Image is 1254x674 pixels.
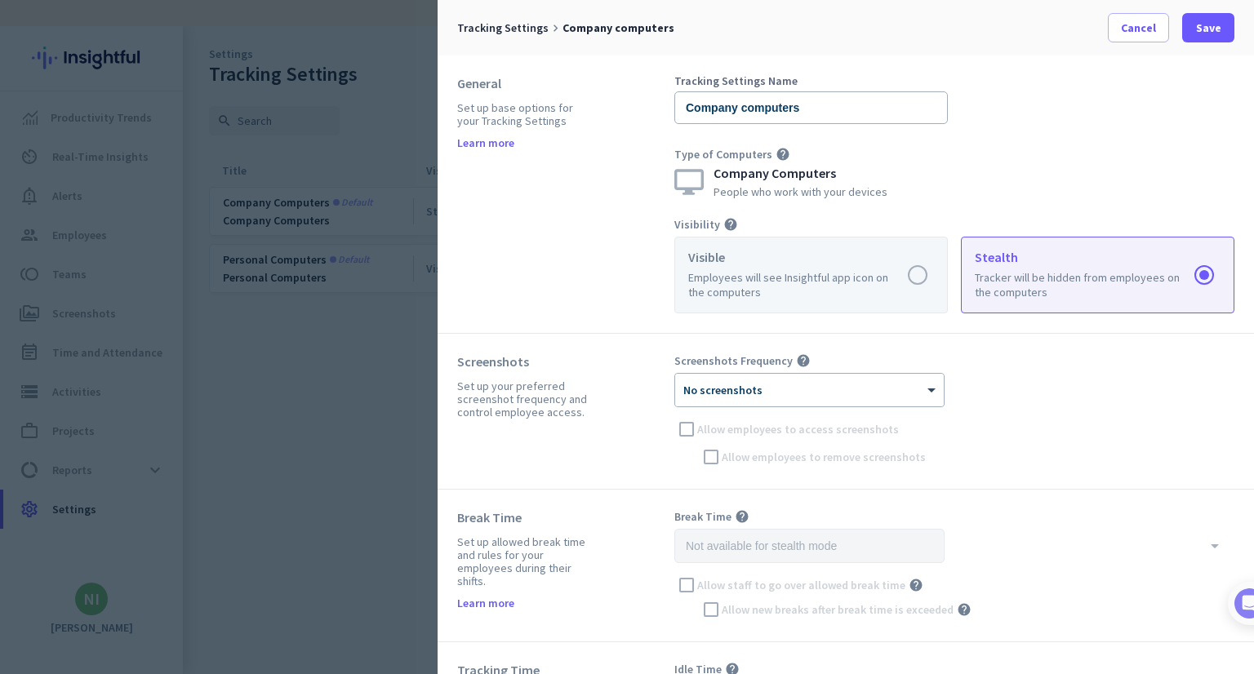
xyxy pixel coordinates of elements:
[457,101,593,127] div: Set up base options for your Tracking Settings
[457,20,549,35] span: Tracking Settings
[457,137,514,149] a: Learn more
[674,353,793,368] span: Screenshots Frequency
[723,217,738,232] i: help
[457,353,593,370] div: Screenshots
[714,186,887,197] div: People who work with your devices
[1121,20,1156,36] span: Cancel
[1182,13,1234,42] button: Save
[457,535,593,588] div: Set up allowed break time and rules for your employees during their shifts.
[776,147,790,162] i: help
[674,217,720,232] span: Visibility
[674,237,948,313] app-radio-card: Visible
[674,529,945,563] input: Not available for stealth mode
[796,353,811,368] i: help
[909,578,923,592] i: help
[549,21,563,35] i: keyboard_arrow_right
[563,20,674,35] span: Company computers
[735,509,749,524] i: help
[674,91,948,124] input: Enter title for tracking settings
[1205,536,1225,556] i: arrow_drop_down
[457,75,593,91] div: General
[957,602,972,617] i: help
[674,509,731,524] span: Break Time
[1196,20,1221,36] span: Save
[457,597,514,609] a: Learn more
[674,147,772,162] span: Type of Computers
[1108,13,1169,42] button: Cancel
[457,379,593,419] div: Set up your preferred screenshot frequency and control employee access.
[457,509,593,525] div: Break Time
[674,75,948,86] div: Tracking Settings Name
[674,169,704,195] img: monitor
[714,166,887,180] div: Company Computers
[961,237,1234,313] app-radio-card: Stealth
